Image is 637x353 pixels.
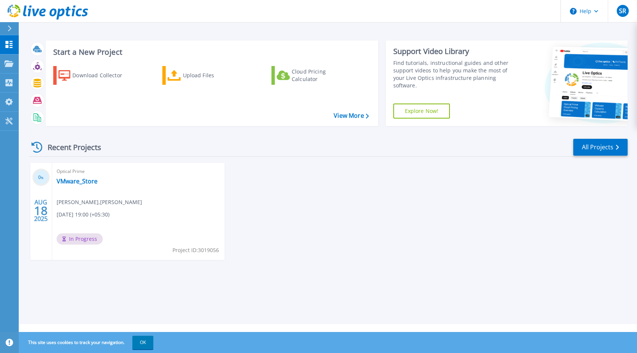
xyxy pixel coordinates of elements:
a: VMware_Store [57,177,97,185]
a: Explore Now! [393,104,450,119]
a: View More [334,112,369,119]
span: Optical Prime [57,167,220,176]
div: Download Collector [72,68,132,83]
span: [PERSON_NAME] , [PERSON_NAME] [57,198,142,206]
span: 18 [34,207,48,214]
span: Project ID: 3019056 [172,246,219,254]
button: OK [132,336,153,349]
span: SR [619,8,626,14]
span: % [41,176,43,180]
a: Download Collector [53,66,137,85]
span: [DATE] 19:00 (+05:30) [57,210,109,219]
span: In Progress [57,233,103,245]
a: All Projects [573,139,628,156]
h3: Start a New Project [53,48,369,56]
a: Cloud Pricing Calculator [271,66,355,85]
div: AUG 2025 [34,197,48,224]
div: Upload Files [183,68,243,83]
div: Support Video Library [393,47,516,56]
div: Cloud Pricing Calculator [292,68,352,83]
a: Upload Files [162,66,246,85]
span: This site uses cookies to track your navigation. [21,336,153,349]
div: Find tutorials, instructional guides and other support videos to help you make the most of your L... [393,59,516,89]
div: Recent Projects [29,138,111,156]
h3: 0 [32,173,50,182]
